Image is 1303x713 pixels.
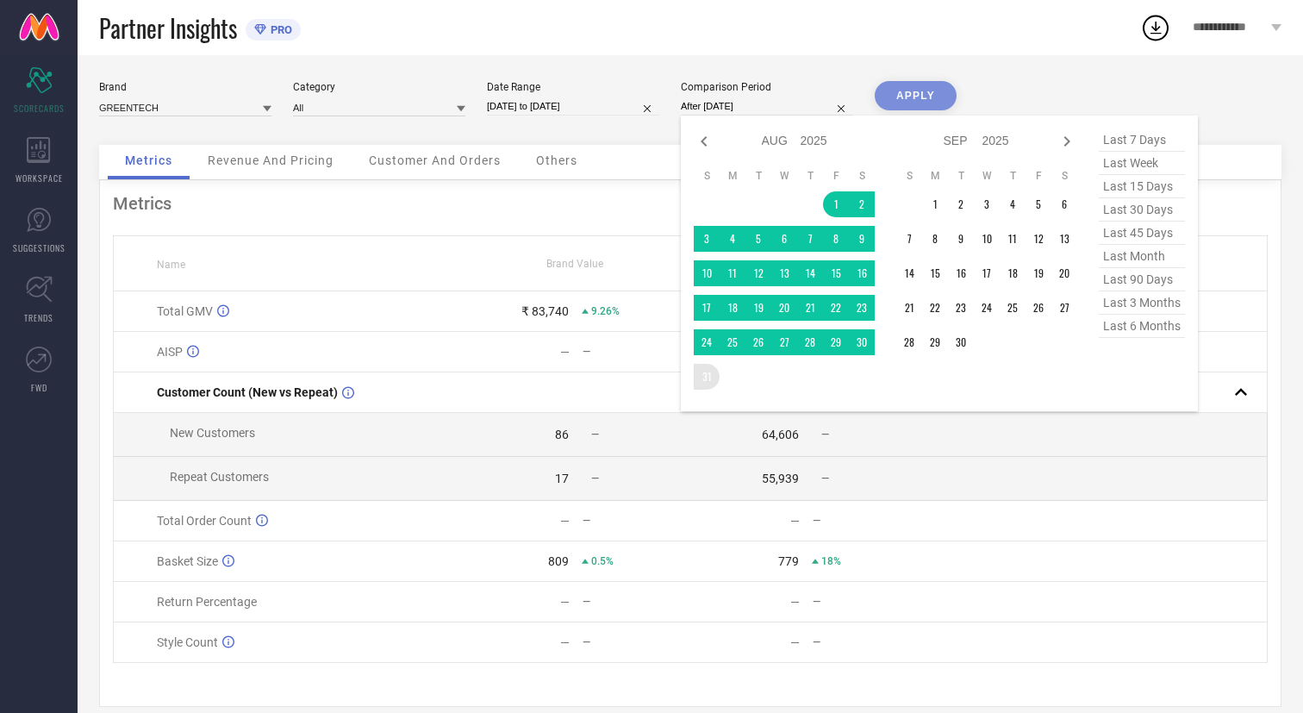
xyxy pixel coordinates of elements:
[821,555,841,567] span: 18%
[1051,191,1077,217] td: Sat Sep 06 2025
[157,259,185,271] span: Name
[720,226,745,252] td: Mon Aug 04 2025
[948,169,974,183] th: Tuesday
[771,169,797,183] th: Wednesday
[896,260,922,286] td: Sun Sep 14 2025
[487,81,659,93] div: Date Range
[771,295,797,321] td: Wed Aug 20 2025
[694,226,720,252] td: Sun Aug 03 2025
[560,635,570,649] div: —
[797,260,823,286] td: Thu Aug 14 2025
[157,514,252,528] span: Total Order Count
[694,260,720,286] td: Sun Aug 10 2025
[821,428,829,441] span: —
[823,329,849,355] td: Fri Aug 29 2025
[1000,226,1026,252] td: Thu Sep 11 2025
[1026,191,1051,217] td: Fri Sep 05 2025
[974,169,1000,183] th: Wednesday
[1000,295,1026,321] td: Thu Sep 25 2025
[546,258,603,270] span: Brand Value
[922,329,948,355] td: Mon Sep 29 2025
[1099,315,1185,338] span: last 6 months
[948,329,974,355] td: Tue Sep 30 2025
[555,428,569,441] div: 86
[896,226,922,252] td: Sun Sep 07 2025
[16,172,63,185] span: WORKSPACE
[681,81,853,93] div: Comparison Period
[681,97,853,116] input: Select comparison period
[922,226,948,252] td: Mon Sep 08 2025
[974,295,1000,321] td: Wed Sep 24 2025
[823,295,849,321] td: Fri Aug 22 2025
[1000,169,1026,183] th: Thursday
[745,329,771,355] td: Tue Aug 26 2025
[849,260,875,286] td: Sat Aug 16 2025
[797,226,823,252] td: Thu Aug 07 2025
[583,636,689,648] div: —
[208,153,334,167] span: Revenue And Pricing
[694,329,720,355] td: Sun Aug 24 2025
[1099,268,1185,291] span: last 90 days
[813,596,920,608] div: —
[591,472,599,485] span: —
[1051,260,1077,286] td: Sat Sep 20 2025
[896,329,922,355] td: Sun Sep 28 2025
[487,97,659,116] input: Select date range
[694,131,714,152] div: Previous month
[157,635,218,649] span: Style Count
[24,311,53,324] span: TRENDS
[720,295,745,321] td: Mon Aug 18 2025
[771,260,797,286] td: Wed Aug 13 2025
[1051,169,1077,183] th: Saturday
[823,226,849,252] td: Fri Aug 08 2025
[560,345,570,359] div: —
[762,428,799,441] div: 64,606
[14,102,65,115] span: SCORECARDS
[948,260,974,286] td: Tue Sep 16 2025
[583,596,689,608] div: —
[823,260,849,286] td: Fri Aug 15 2025
[778,554,799,568] div: 779
[694,364,720,390] td: Sun Aug 31 2025
[720,260,745,286] td: Mon Aug 11 2025
[790,595,800,609] div: —
[1099,245,1185,268] span: last month
[797,169,823,183] th: Thursday
[720,169,745,183] th: Monday
[1026,226,1051,252] td: Fri Sep 12 2025
[790,635,800,649] div: —
[157,554,218,568] span: Basket Size
[1099,175,1185,198] span: last 15 days
[157,304,213,318] span: Total GMV
[694,295,720,321] td: Sun Aug 17 2025
[974,191,1000,217] td: Wed Sep 03 2025
[849,191,875,217] td: Sat Aug 02 2025
[821,472,829,485] span: —
[762,472,799,485] div: 55,939
[1099,198,1185,222] span: last 30 days
[170,470,269,484] span: Repeat Customers
[1000,191,1026,217] td: Thu Sep 04 2025
[948,226,974,252] td: Tue Sep 09 2025
[1099,222,1185,245] span: last 45 days
[1000,260,1026,286] td: Thu Sep 18 2025
[922,169,948,183] th: Monday
[583,346,689,358] div: —
[1051,226,1077,252] td: Sat Sep 13 2025
[560,514,570,528] div: —
[948,295,974,321] td: Tue Sep 23 2025
[974,226,1000,252] td: Wed Sep 10 2025
[125,153,172,167] span: Metrics
[591,555,614,567] span: 0.5%
[771,329,797,355] td: Wed Aug 27 2025
[583,515,689,527] div: —
[1026,295,1051,321] td: Fri Sep 26 2025
[896,295,922,321] td: Sun Sep 21 2025
[849,226,875,252] td: Sat Aug 09 2025
[157,385,338,399] span: Customer Count (New vs Repeat)
[1140,12,1171,43] div: Open download list
[720,329,745,355] td: Mon Aug 25 2025
[797,295,823,321] td: Thu Aug 21 2025
[536,153,577,167] span: Others
[849,169,875,183] th: Saturday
